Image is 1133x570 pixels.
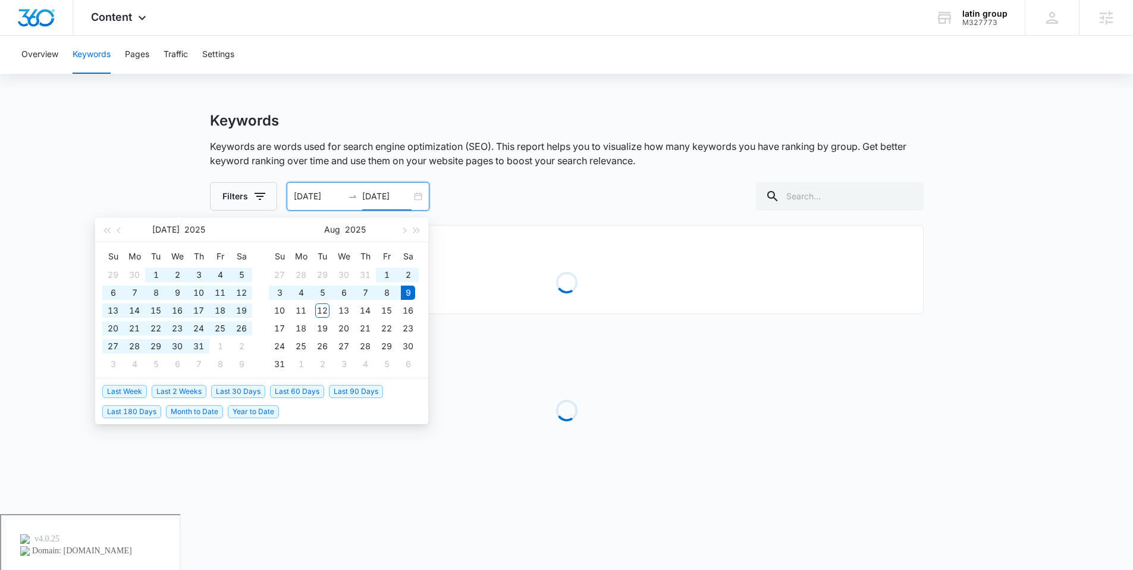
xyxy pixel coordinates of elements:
[149,339,163,353] div: 29
[170,321,184,336] div: 23
[333,320,354,337] td: 2025-08-20
[192,357,206,371] div: 7
[354,284,376,302] td: 2025-08-07
[397,320,419,337] td: 2025-08-23
[231,337,252,355] td: 2025-08-02
[333,284,354,302] td: 2025-08-06
[397,247,419,266] th: Sa
[231,355,252,373] td: 2025-08-09
[209,337,231,355] td: 2025-08-01
[362,190,412,203] input: End date
[213,303,227,318] div: 18
[348,192,357,201] span: swap-right
[124,266,145,284] td: 2025-06-30
[333,337,354,355] td: 2025-08-27
[145,247,167,266] th: Tu
[234,321,249,336] div: 26
[184,218,205,242] button: 2025
[167,320,188,337] td: 2025-07-23
[106,321,120,336] div: 20
[269,302,290,320] td: 2025-08-10
[397,302,419,320] td: 2025-08-16
[358,303,372,318] div: 14
[118,69,128,79] img: tab_keywords_by_traffic_grey.svg
[234,303,249,318] div: 19
[106,268,120,282] div: 29
[188,302,209,320] td: 2025-07-17
[21,36,58,74] button: Overview
[337,268,351,282] div: 30
[348,192,357,201] span: to
[192,286,206,300] div: 10
[170,286,184,300] div: 9
[962,18,1008,27] div: account id
[19,19,29,29] img: logo_orange.svg
[333,247,354,266] th: We
[290,284,312,302] td: 2025-08-04
[149,286,163,300] div: 8
[269,266,290,284] td: 2025-07-27
[33,19,58,29] div: v 4.0.25
[272,303,287,318] div: 10
[312,247,333,266] th: Tu
[127,357,142,371] div: 4
[379,321,394,336] div: 22
[211,385,265,398] span: Last 30 Days
[213,357,227,371] div: 8
[127,303,142,318] div: 14
[19,31,29,40] img: website_grey.svg
[149,321,163,336] div: 22
[290,266,312,284] td: 2025-07-28
[167,337,188,355] td: 2025-07-30
[188,337,209,355] td: 2025-07-31
[106,357,120,371] div: 3
[210,139,924,168] p: Keywords are words used for search engine optimization (SEO). This report helps you to visualize ...
[272,339,287,353] div: 24
[125,36,149,74] button: Pages
[209,266,231,284] td: 2025-07-04
[228,405,279,418] span: Year to Date
[167,266,188,284] td: 2025-07-02
[290,355,312,373] td: 2025-09-01
[213,286,227,300] div: 11
[149,268,163,282] div: 1
[312,320,333,337] td: 2025-08-19
[312,302,333,320] td: 2025-08-12
[127,339,142,353] div: 28
[124,355,145,373] td: 2025-08-04
[106,339,120,353] div: 27
[337,321,351,336] div: 20
[294,339,308,353] div: 25
[188,284,209,302] td: 2025-07-10
[401,286,415,300] div: 9
[167,247,188,266] th: We
[102,284,124,302] td: 2025-07-06
[315,339,329,353] div: 26
[202,36,234,74] button: Settings
[234,339,249,353] div: 2
[376,266,397,284] td: 2025-08-01
[358,268,372,282] div: 31
[294,321,308,336] div: 18
[152,385,206,398] span: Last 2 Weeks
[213,339,227,353] div: 1
[127,268,142,282] div: 30
[124,247,145,266] th: Mo
[354,302,376,320] td: 2025-08-14
[376,302,397,320] td: 2025-08-15
[962,9,1008,18] div: account name
[164,36,188,74] button: Traffic
[170,268,184,282] div: 2
[315,286,329,300] div: 5
[91,11,132,23] span: Content
[401,357,415,371] div: 6
[358,339,372,353] div: 28
[102,405,161,418] span: Last 180 Days
[379,303,394,318] div: 15
[290,247,312,266] th: Mo
[106,303,120,318] div: 13
[234,268,249,282] div: 5
[337,303,351,318] div: 13
[102,337,124,355] td: 2025-07-27
[354,355,376,373] td: 2025-09-04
